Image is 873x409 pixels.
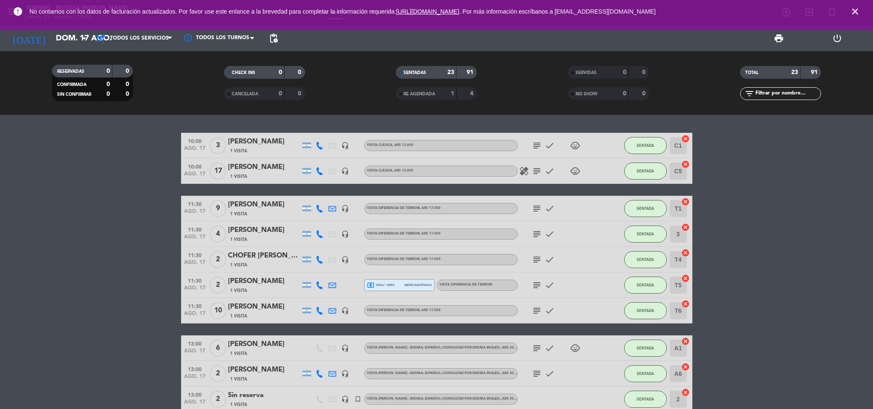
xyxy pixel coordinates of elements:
[228,225,300,236] div: [PERSON_NAME]
[637,308,654,313] span: SENTADA
[637,397,654,401] span: SENTADA
[210,277,226,294] span: 2
[623,91,626,97] strong: 0
[545,369,555,379] i: check
[210,163,226,180] span: 17
[184,374,205,383] span: ago. 17
[29,8,656,15] span: No contamos con los datos de facturación actualizados. Por favor use este enlance a la brevedad p...
[532,255,542,265] i: subject
[57,92,91,97] span: SIN CONFIRMAR
[184,199,205,209] span: 11:30
[232,71,255,75] span: CHECK INS
[210,226,226,243] span: 4
[126,81,131,87] strong: 0
[532,369,542,379] i: subject
[230,236,247,243] span: 1 Visita
[184,250,205,260] span: 11:30
[110,35,169,41] span: Todos los servicios
[545,306,555,316] i: check
[367,397,521,400] span: VISITA [PERSON_NAME] - IDIOMA: ESPAÑOL (Consultar por idioma ingles)
[57,83,86,87] span: CONFIRMADA
[570,166,580,176] i: child_care
[532,280,542,290] i: subject
[230,313,247,320] span: 1 Visita
[637,143,654,148] span: SENTADA
[184,364,205,374] span: 13:00
[367,346,521,349] span: VISITA [PERSON_NAME] - IDIOMA: ESPAÑOL (Consultar por idioma ingles)
[107,81,110,87] strong: 0
[403,92,435,96] span: RE AGENDADA
[681,249,690,257] i: cancel
[404,282,432,288] span: mercadopago
[341,256,349,263] i: headset_mic
[447,69,454,75] strong: 23
[341,142,349,149] i: headset_mic
[500,372,521,375] span: , ARS 30.000
[79,33,89,43] i: arrow_drop_down
[624,302,667,319] button: SENTADA
[500,346,521,349] span: , ARS 30.000
[184,399,205,409] span: ago. 17
[184,260,205,269] span: ago. 17
[624,200,667,217] button: SENTADA
[791,69,798,75] strong: 23
[230,350,247,357] span: 1 Visita
[210,200,226,217] span: 9
[420,257,441,261] span: , ARS 17.000
[228,301,300,312] div: [PERSON_NAME]
[755,89,821,98] input: Filtrar por nombre...
[576,71,596,75] span: SERVIDAS
[367,143,413,147] span: VISITA CLÁSICA
[184,348,205,358] span: ago. 17
[230,262,247,269] span: 1 Visita
[681,363,690,371] i: cancel
[341,307,349,315] i: headset_mic
[13,6,23,17] i: error
[637,232,654,236] span: SENTADA
[637,283,654,287] span: SENTADA
[184,136,205,146] span: 10:00
[396,8,459,15] a: [URL][DOMAIN_NAME]
[228,276,300,287] div: [PERSON_NAME]
[392,143,413,147] span: , ARS 13.000
[210,391,226,408] span: 2
[268,33,279,43] span: pending_actions
[341,205,349,212] i: headset_mic
[341,344,349,352] i: headset_mic
[367,257,441,261] span: VISITA DIFERENCIA DE TERROIR
[184,234,205,244] span: ago. 17
[403,71,426,75] span: SENTADAS
[367,169,413,172] span: VISITA CLÁSICA
[298,91,303,97] strong: 0
[341,167,349,175] i: headset_mic
[228,162,300,173] div: [PERSON_NAME]
[642,91,647,97] strong: 0
[545,343,555,353] i: check
[624,365,667,382] button: SENTADA
[210,365,226,382] span: 2
[624,251,667,268] button: SENTADA
[184,311,205,320] span: ago. 17
[470,91,475,97] strong: 4
[367,206,441,210] span: VISITA DIFERENCIA DE TERROIR
[681,160,690,169] i: cancel
[637,346,654,350] span: SENTADA
[230,211,247,217] span: 1 Visita
[451,91,454,97] strong: 1
[570,140,580,151] i: child_care
[392,169,413,172] span: , ARS 13.000
[230,287,247,294] span: 1 Visita
[532,306,542,316] i: subject
[184,171,205,181] span: ago. 17
[184,146,205,155] span: ago. 17
[637,169,654,173] span: SENTADA
[532,343,542,353] i: subject
[228,364,300,375] div: [PERSON_NAME]
[367,232,441,235] span: VISITA DIFERENCIA DE TERROIR
[808,26,867,51] div: LOG OUT
[832,33,842,43] i: power_settings_new
[228,199,300,210] div: [PERSON_NAME]
[642,69,647,75] strong: 0
[681,197,690,206] i: cancel
[532,203,542,214] i: subject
